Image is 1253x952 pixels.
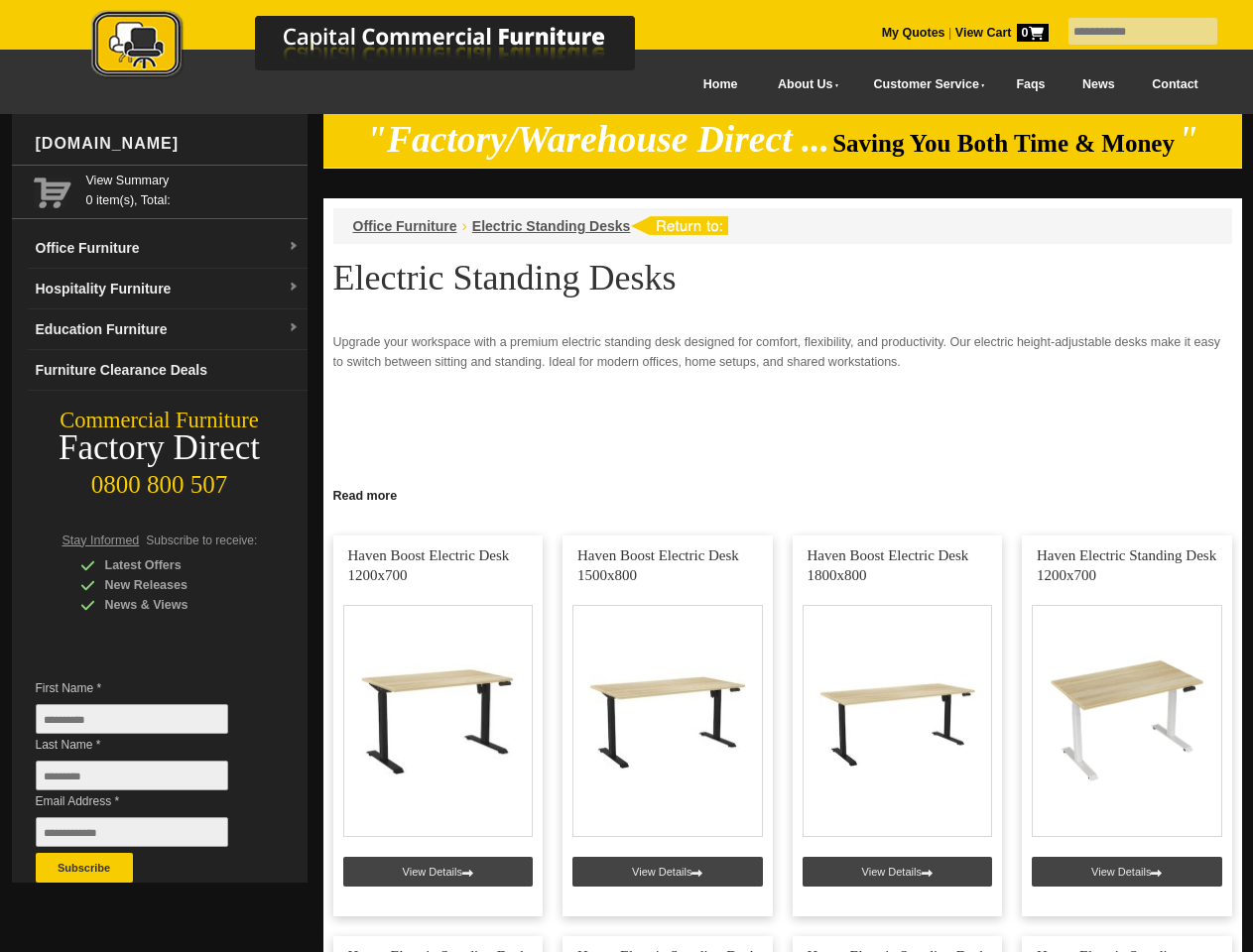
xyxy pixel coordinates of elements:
[36,735,258,755] span: Last Name *
[1017,24,1049,42] span: 0
[333,259,1232,297] h1: Electric Standing Desks
[37,10,731,82] img: Capital Commercial Furniture Logo
[36,704,228,734] input: First Name *
[1133,62,1216,107] a: Contact
[80,595,269,615] div: News & Views
[36,853,133,883] button: Subscribe
[63,534,140,547] span: Stay Informed
[28,309,308,350] a: Education Furnituredropdown
[288,282,300,294] img: dropdown
[998,62,1065,107] a: Faqs
[80,575,269,595] div: New Releases
[28,114,308,174] div: [DOMAIN_NAME]
[832,130,1175,157] span: Saving You Both Time & Money
[851,62,997,107] a: Customer Service
[462,216,467,236] li: ›
[36,817,228,847] input: Email Address *
[951,26,1048,40] a: View Cart0
[37,10,731,88] a: Capital Commercial Furniture Logo
[333,332,1232,372] p: Upgrade your workspace with a premium electric standing desk designed for comfort, flexibility, a...
[28,269,308,309] a: Hospitality Furnituredropdown
[86,171,300,207] span: 0 item(s), Total:
[366,119,829,160] em: "Factory/Warehouse Direct ...
[28,350,308,391] a: Furniture Clearance Deals
[86,171,300,190] a: View Summary
[12,407,308,434] div: Commercial Furniture
[288,322,300,334] img: dropdown
[288,241,300,253] img: dropdown
[36,761,228,790] input: Last Name *
[882,26,945,40] a: My Quotes
[1064,62,1133,107] a: News
[1178,119,1198,160] em: "
[80,555,269,575] div: Latest Offers
[12,434,308,462] div: Factory Direct
[955,26,1049,40] strong: View Cart
[630,216,728,235] img: return to
[323,481,1242,506] a: Click to read more
[756,62,851,107] a: About Us
[353,218,457,234] a: Office Furniture
[472,218,631,234] a: Electric Standing Desks
[12,461,308,499] div: 0800 800 507
[146,534,257,547] span: Subscribe to receive:
[36,791,258,811] span: Email Address *
[36,678,258,698] span: First Name *
[28,228,308,269] a: Office Furnituredropdown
